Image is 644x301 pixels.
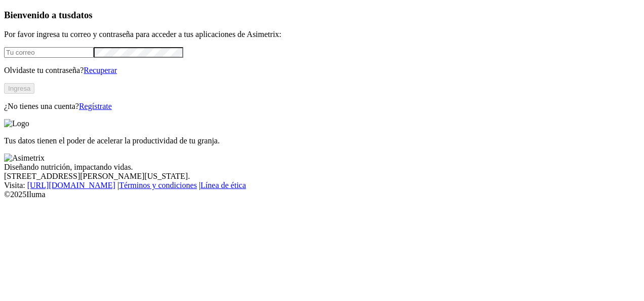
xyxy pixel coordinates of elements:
span: datos [71,10,93,20]
p: Olvidaste tu contraseña? [4,66,640,75]
a: [URL][DOMAIN_NAME] [27,181,115,190]
h3: Bienvenido a tus [4,10,640,21]
a: Línea de ética [200,181,246,190]
img: Asimetrix [4,154,45,163]
p: ¿No tienes una cuenta? [4,102,640,111]
div: Diseñando nutrición, impactando vidas. [4,163,640,172]
div: © 2025 Iluma [4,190,640,199]
div: [STREET_ADDRESS][PERSON_NAME][US_STATE]. [4,172,640,181]
a: Regístrate [79,102,112,110]
input: Tu correo [4,47,94,58]
button: Ingresa [4,83,34,94]
a: Recuperar [84,66,117,74]
p: Tus datos tienen el poder de acelerar la productividad de tu granja. [4,136,640,145]
p: Por favor ingresa tu correo y contraseña para acceder a tus aplicaciones de Asimetrix: [4,30,640,39]
a: Términos y condiciones [119,181,197,190]
img: Logo [4,119,29,128]
div: Visita : | | [4,181,640,190]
